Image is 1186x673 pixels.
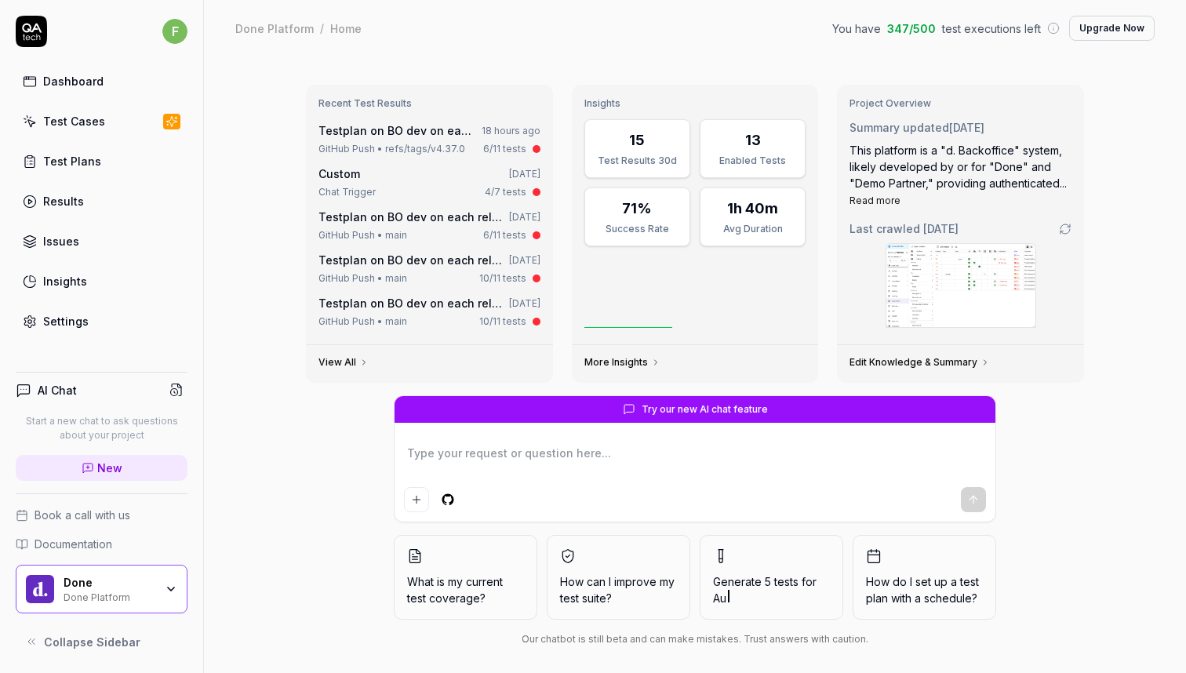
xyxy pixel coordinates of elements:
a: Go to crawling settings [1059,223,1071,235]
div: 10/11 tests [479,315,526,329]
time: 18 hours ago [482,125,540,136]
div: Done Platform [64,590,155,602]
div: Success Rate [595,222,680,236]
button: Upgrade Now [1069,16,1155,41]
a: Issues [16,226,187,256]
a: Custom[DATE]Chat Trigger4/7 tests [315,162,544,202]
a: New [16,455,187,481]
div: GitHub Push • main [318,228,407,242]
span: 347 / 500 [887,20,936,37]
a: More Insights [584,356,660,369]
div: Home [330,20,362,36]
span: Au [713,591,726,605]
div: Test Plans [43,153,101,169]
time: [DATE] [509,297,540,309]
div: Chat Trigger [318,185,376,199]
div: Insights [43,273,87,289]
div: Done Platform [235,20,314,36]
a: Documentation [16,536,187,552]
div: Settings [43,313,89,329]
span: How do I set up a test plan with a schedule? [866,573,983,606]
h4: AI Chat [38,382,77,398]
a: Testplan on BO dev on each release [318,124,519,137]
a: Test Cases [16,106,187,136]
span: Last crawled [849,220,959,237]
a: Insights [16,266,187,296]
span: What is my current test coverage? [407,573,524,606]
time: [DATE] [509,211,540,223]
a: Testplan on BO dev on each release[DATE]GitHub Push • main6/11 tests [315,206,544,246]
button: How do I set up a test plan with a schedule? [853,535,996,620]
time: [DATE] [949,121,984,134]
button: Done LogoDoneDone Platform [16,565,187,613]
a: Settings [16,306,187,336]
span: How can I improve my test suite? [560,573,677,606]
div: 6/11 tests [483,142,526,156]
button: Generate 5 tests forAu [700,535,843,620]
span: test executions left [942,20,1041,37]
a: Testplan on BO dev on each release[DATE]GitHub Push • main10/11 tests [315,292,544,332]
time: [DATE] [923,222,959,235]
div: 13 [745,129,761,151]
span: You have [832,20,881,37]
div: GitHub Push • refs/tags/v4.37.0 [318,142,465,156]
div: Avg Duration [710,222,795,236]
button: Read more [849,194,900,208]
div: / [320,20,324,36]
button: f [162,16,187,47]
span: Custom [318,167,360,180]
span: Generate 5 tests for [713,573,830,606]
div: GitHub Push • main [318,271,407,286]
span: This platform is a "d. Backoffice" system, likely developed by or for "Done" and "Demo Partner," ... [849,144,1067,190]
a: Testplan on BO dev on each release18 hours agoGitHub Push • refs/tags/v4.37.06/11 tests [315,119,544,159]
h3: Project Overview [849,97,1071,110]
a: Testplan on BO dev on each release [318,296,519,310]
span: Collapse Sidebar [44,634,140,650]
a: View All [318,356,369,369]
div: Our chatbot is still beta and can make mistakes. Trust answers with caution. [394,632,996,646]
a: Testplan on BO dev on each release[DATE]GitHub Push • main10/11 tests [315,249,544,289]
time: [DATE] [509,254,540,266]
span: Book a call with us [35,507,130,523]
a: Results [16,186,187,216]
time: [DATE] [509,168,540,180]
a: Book a call with us [16,507,187,523]
h3: Insights [584,97,806,110]
img: Done Logo [26,575,54,603]
div: 1h 40m [727,198,778,219]
span: Summary updated [849,121,949,134]
div: Dashboard [43,73,104,89]
a: Edit Knowledge & Summary [849,356,990,369]
a: Testplan on BO dev on each release [318,210,519,224]
span: Try our new AI chat feature [642,402,768,417]
div: 6/11 tests [483,228,526,242]
img: Screenshot [886,244,1035,327]
div: Done [64,576,155,590]
div: 71% [622,198,652,219]
div: Issues [43,233,79,249]
div: 15 [629,129,645,151]
button: Collapse Sidebar [16,626,187,657]
div: Test Results 30d [595,154,680,168]
h3: Recent Test Results [318,97,540,110]
a: Dashboard [16,66,187,96]
span: Documentation [35,536,112,552]
div: Test Cases [43,113,105,129]
div: GitHub Push • main [318,315,407,329]
button: How can I improve my test suite? [547,535,690,620]
div: Results [43,193,84,209]
span: f [162,19,187,44]
div: 4/7 tests [485,185,526,199]
button: What is my current test coverage? [394,535,537,620]
span: New [97,460,122,476]
a: Test Plans [16,146,187,176]
p: Start a new chat to ask questions about your project [16,414,187,442]
div: 10/11 tests [479,271,526,286]
a: Testplan on BO dev on each release [318,253,519,267]
div: Enabled Tests [710,154,795,168]
button: Add attachment [404,487,429,512]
